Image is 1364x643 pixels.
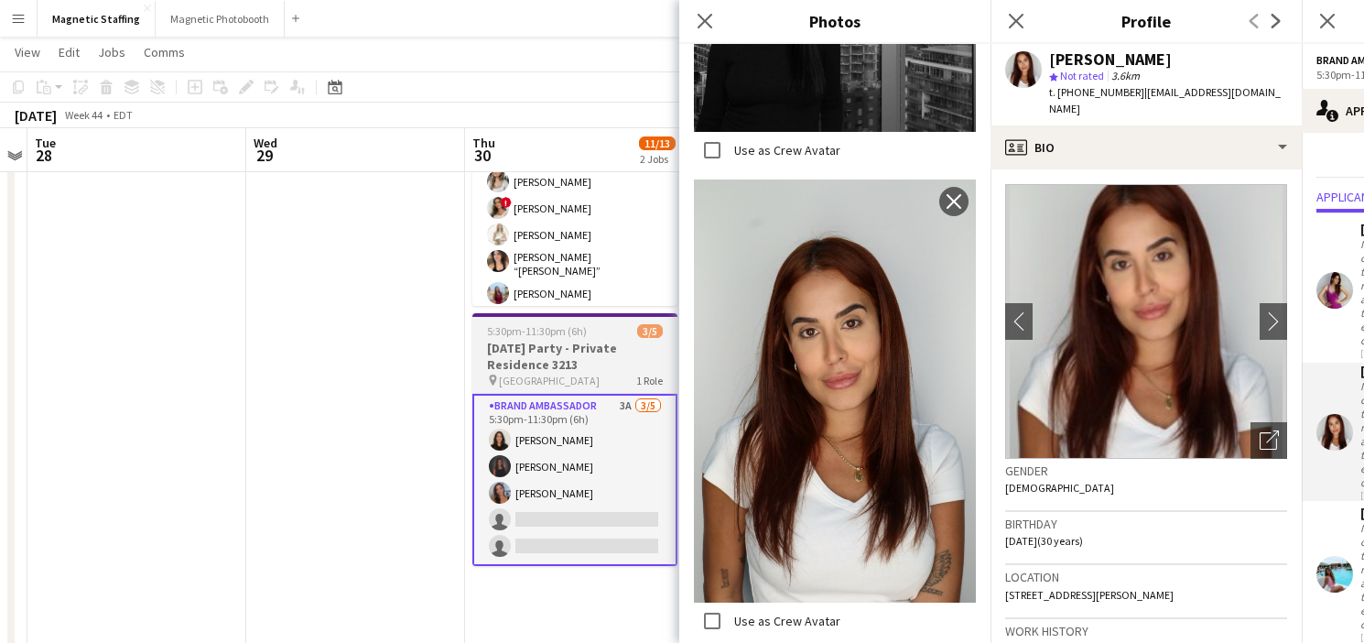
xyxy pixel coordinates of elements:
[35,135,56,151] span: Tue
[1049,85,1144,99] span: t. [PHONE_NUMBER]
[991,125,1302,169] div: Bio
[731,141,840,158] label: Use as Crew Avatar
[679,9,991,33] h3: Photos
[636,374,663,387] span: 1 Role
[1250,422,1287,459] div: Open photos pop-in
[637,324,663,338] span: 3/5
[98,44,125,60] span: Jobs
[15,106,57,125] div: [DATE]
[32,145,56,166] span: 28
[1005,588,1174,602] span: [STREET_ADDRESS][PERSON_NAME]
[1005,569,1287,585] h3: Location
[1108,69,1143,82] span: 3.6km
[472,137,677,311] app-card-role: Brand Ambassador5/55:00pm-11:00pm (6h)[PERSON_NAME]![PERSON_NAME][PERSON_NAME][PERSON_NAME] “[PER...
[91,40,133,64] a: Jobs
[136,40,192,64] a: Comms
[114,108,133,122] div: EDT
[251,145,277,166] span: 29
[694,180,976,603] img: Crew photo 1066304
[639,136,676,150] span: 11/13
[1049,51,1172,68] div: [PERSON_NAME]
[1005,481,1114,495] span: [DEMOGRAPHIC_DATA]
[1005,623,1287,639] h3: Work history
[1005,516,1287,532] h3: Birthday
[1060,69,1104,82] span: Not rated
[487,324,587,338] span: 5:30pm-11:30pm (6h)
[60,108,106,122] span: Week 44
[38,1,156,37] button: Magnetic Staffing
[254,135,277,151] span: Wed
[1005,534,1083,548] span: [DATE] (30 years)
[144,44,185,60] span: Comms
[640,152,675,166] div: 2 Jobs
[51,40,87,64] a: Edit
[59,44,80,60] span: Edit
[470,145,495,166] span: 30
[472,313,677,566] app-job-card: 5:30pm-11:30pm (6h)3/5[DATE] Party - Private Residence 3213 [GEOGRAPHIC_DATA]1 RoleBrand Ambassad...
[1005,463,1287,479] h3: Gender
[1005,184,1287,459] img: Crew avatar or photo
[1049,85,1281,115] span: | [EMAIL_ADDRESS][DOMAIN_NAME]
[472,135,495,151] span: Thu
[499,374,600,387] span: [GEOGRAPHIC_DATA]
[15,44,40,60] span: View
[472,340,677,373] h3: [DATE] Party - Private Residence 3213
[501,197,512,208] span: !
[472,394,677,566] app-card-role: Brand Ambassador3A3/55:30pm-11:30pm (6h)[PERSON_NAME][PERSON_NAME][PERSON_NAME]
[7,40,48,64] a: View
[991,9,1302,33] h3: Profile
[156,1,285,37] button: Magnetic Photobooth
[731,613,840,629] label: Use as Crew Avatar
